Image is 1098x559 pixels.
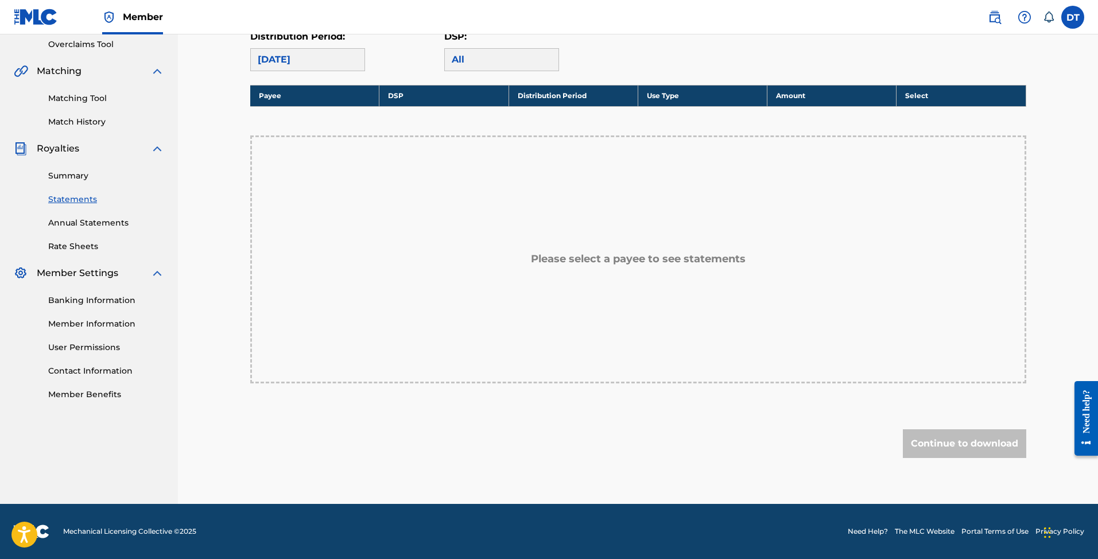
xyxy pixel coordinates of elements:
[14,64,28,78] img: Matching
[767,85,897,106] th: Amount
[531,253,746,266] h5: Please select a payee to see statements
[638,85,767,106] th: Use Type
[379,85,509,106] th: DSP
[48,217,164,229] a: Annual Statements
[37,266,118,280] span: Member Settings
[895,526,955,537] a: The MLC Website
[988,10,1002,24] img: search
[961,526,1029,537] a: Portal Terms of Use
[1043,11,1054,23] div: Notifications
[48,294,164,306] a: Banking Information
[48,116,164,128] a: Match History
[1044,515,1051,550] div: Drag
[48,341,164,354] a: User Permissions
[848,526,888,537] a: Need Help?
[48,389,164,401] a: Member Benefits
[14,9,58,25] img: MLC Logo
[897,85,1026,106] th: Select
[150,142,164,156] img: expand
[48,318,164,330] a: Member Information
[37,64,82,78] span: Matching
[444,31,467,42] label: DSP:
[48,240,164,253] a: Rate Sheets
[509,85,638,106] th: Distribution Period
[1066,371,1098,466] iframe: Resource Center
[123,10,163,24] span: Member
[1041,504,1098,559] iframe: Chat Widget
[1061,6,1084,29] div: User Menu
[1013,6,1036,29] div: Help
[150,266,164,280] img: expand
[1035,526,1084,537] a: Privacy Policy
[48,38,164,51] a: Overclaims Tool
[48,193,164,205] a: Statements
[102,10,116,24] img: Top Rightsholder
[1018,10,1031,24] img: help
[983,6,1006,29] a: Public Search
[48,365,164,377] a: Contact Information
[63,526,196,537] span: Mechanical Licensing Collective © 2025
[250,31,345,42] label: Distribution Period:
[150,64,164,78] img: expand
[250,85,379,106] th: Payee
[37,142,79,156] span: Royalties
[48,92,164,104] a: Matching Tool
[48,170,164,182] a: Summary
[14,266,28,280] img: Member Settings
[14,525,49,538] img: logo
[14,142,28,156] img: Royalties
